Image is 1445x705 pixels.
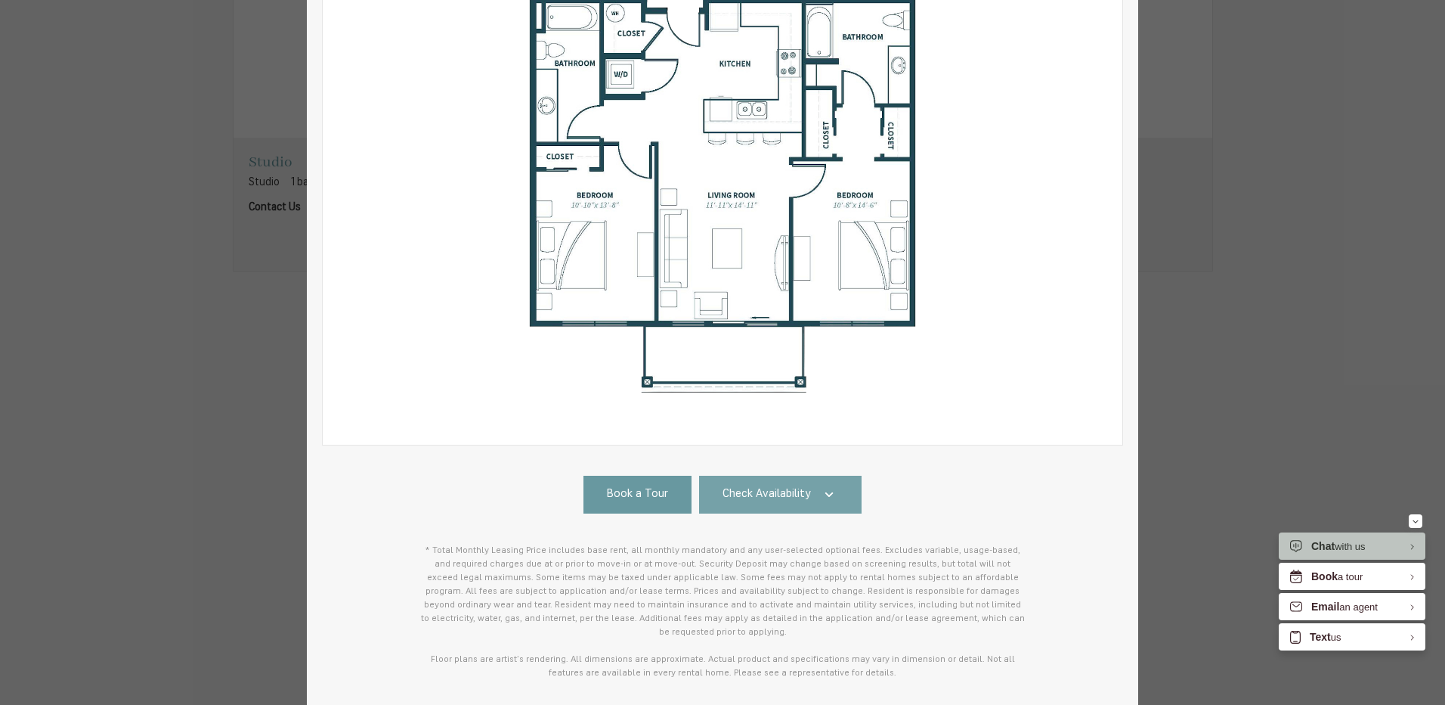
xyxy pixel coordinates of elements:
span: Check Availability [722,486,811,504]
span: Book a Tour [607,486,668,504]
a: Check Availability [699,476,862,514]
p: * Total Monthly Leasing Price includes base rent, all monthly mandatory and any user-selected opt... [420,544,1025,680]
a: Book a Tour [583,476,692,514]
